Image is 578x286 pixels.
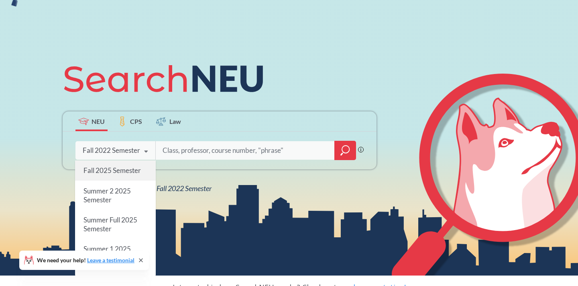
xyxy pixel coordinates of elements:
span: CPS [130,117,142,126]
div: magnifying glass [334,141,356,160]
a: Leave a testimonial [87,257,134,263]
svg: magnifying glass [340,145,350,156]
input: Class, professor, course number, "phrase" [162,142,329,159]
span: NEU Fall 2022 Semester [141,184,212,193]
div: Fall 2022 Semester [83,146,140,155]
span: Law [169,117,181,126]
span: Summer Full 2025 Semester [83,216,137,233]
span: NEU [92,117,105,126]
span: Summer 2 2025 Semester [83,187,131,204]
span: We need your help! [37,257,134,263]
span: Summer 1 2025 Semester [83,245,131,262]
span: Fall 2025 Semester [83,166,141,175]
